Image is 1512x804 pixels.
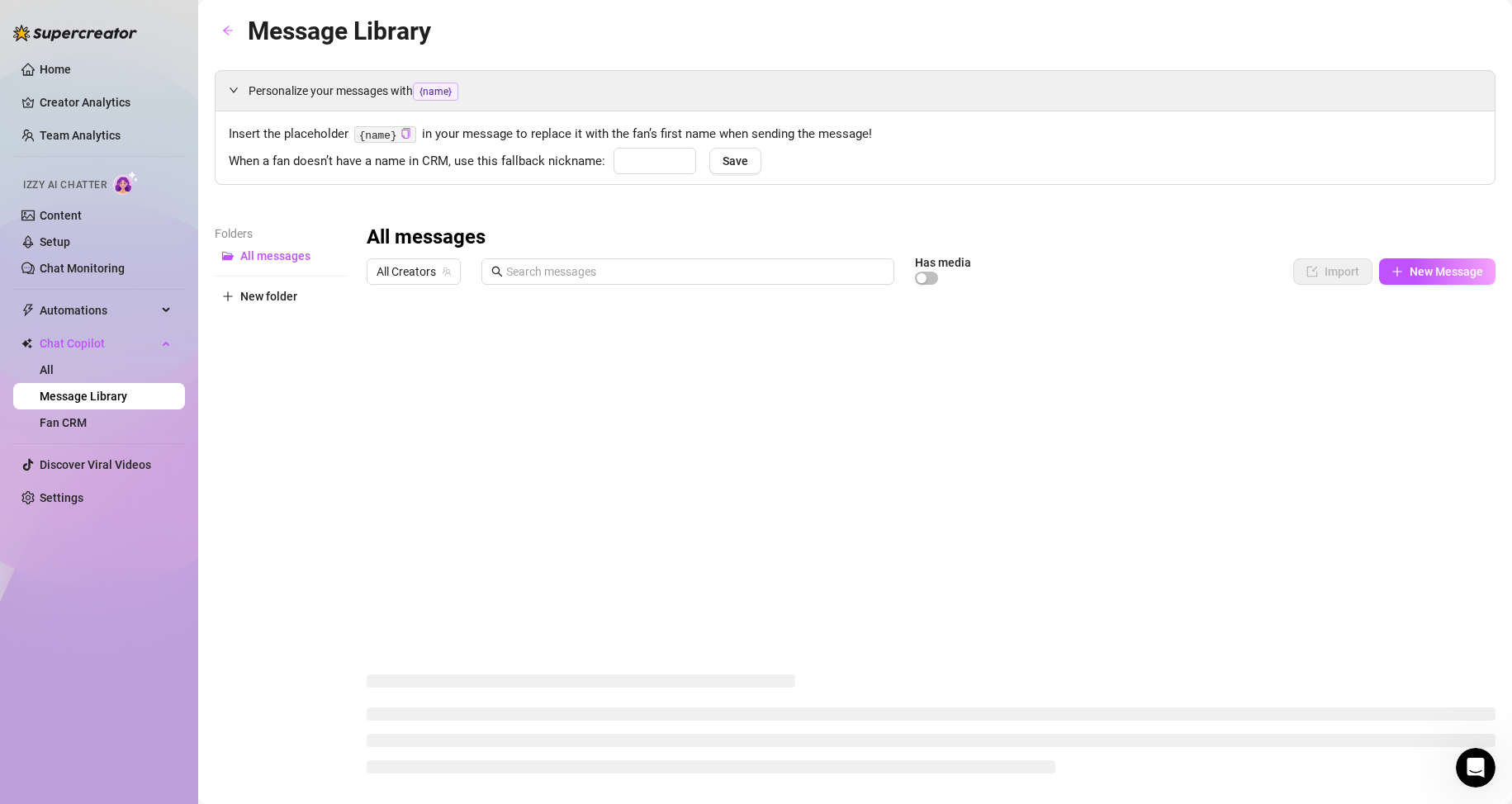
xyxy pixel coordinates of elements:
[229,125,1481,144] span: Insert the placeholder in your message to replace it with the fan’s first name when sending the m...
[40,330,157,357] span: Chat Copilot
[377,259,451,284] span: All Creators
[248,12,431,50] article: Message Library
[40,63,71,76] a: Home
[40,235,70,248] a: Setup
[222,250,234,262] span: folder-open
[229,152,605,172] span: When a fan doesn’t have a name in CRM, use this fallback nickname:
[491,266,503,277] span: search
[113,171,139,195] img: AI Chatter
[222,25,234,36] span: arrow-left
[354,126,416,144] code: {name}
[40,491,83,504] a: Settings
[21,338,32,349] img: Chat Copilot
[40,129,121,142] a: Team Analytics
[229,85,239,95] span: expanded
[915,258,971,267] article: Has media
[215,243,347,269] button: All messages
[240,249,310,262] span: All messages
[40,297,157,324] span: Automations
[1379,258,1495,285] button: New Message
[40,209,82,222] a: Content
[40,390,127,403] a: Message Library
[249,82,1481,101] span: Personalize your messages with
[40,416,87,429] a: Fan CRM
[40,458,151,471] a: Discover Viral Videos
[709,148,761,174] button: Save
[240,290,297,303] span: New folder
[401,128,411,139] span: copy
[21,304,35,317] span: thunderbolt
[367,225,486,251] h3: All messages
[1391,266,1403,277] span: plus
[40,262,125,275] a: Chat Monitoring
[215,283,347,310] button: New folder
[216,71,1495,111] div: Personalize your messages with{name}
[1410,265,1483,278] span: New Message
[1293,258,1372,285] button: Import
[23,177,107,193] span: Izzy AI Chatter
[40,89,172,116] a: Creator Analytics
[506,262,884,281] input: Search messages
[723,154,748,168] span: Save
[413,83,458,101] span: {name}
[222,291,234,302] span: plus
[13,25,137,41] img: logo-BBDzfeDw.svg
[1456,748,1495,787] iframe: Intercom live chat
[442,267,452,277] span: team
[215,225,347,243] article: Folders
[40,363,54,376] a: All
[401,128,411,140] button: Click to Copy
